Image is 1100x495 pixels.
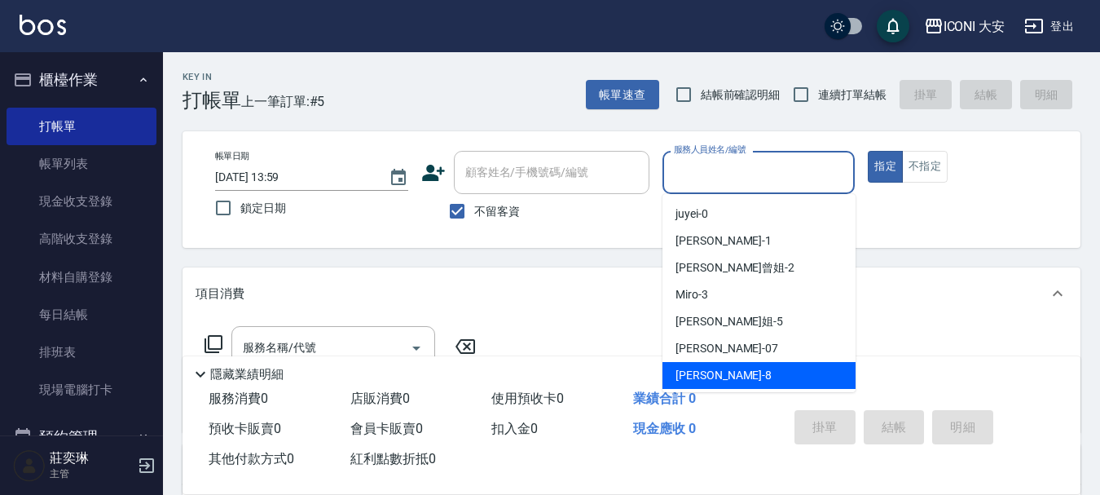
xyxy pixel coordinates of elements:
a: 帳單列表 [7,145,156,183]
a: 現場電腦打卡 [7,371,156,409]
span: juyei -0 [675,206,708,223]
span: 連續打單結帳 [818,86,887,104]
div: ICONI 大安 [944,16,1005,37]
span: 會員卡販賣 0 [350,421,423,436]
label: 帳單日期 [215,150,249,162]
span: 鎖定日期 [240,200,286,217]
span: [PERSON_NAME] -8 [675,367,772,384]
span: 預收卡販賣 0 [209,421,281,436]
span: 紅利點數折抵 0 [350,451,436,466]
span: 結帳前確認明細 [701,86,781,104]
div: 項目消費 [183,267,1080,320]
input: YYYY/MM/DD hh:mm [215,164,372,191]
button: ICONI 大安 [917,10,1012,43]
span: Miro -3 [675,286,708,303]
button: Open [403,335,429,361]
span: 其他付款方式 0 [209,451,294,466]
h3: 打帳單 [183,89,241,112]
span: 業績合計 0 [633,391,696,406]
p: 主管 [50,466,133,481]
p: 項目消費 [196,285,244,303]
span: 上一筆訂單:#5 [241,91,325,112]
button: 不指定 [902,151,948,183]
button: 預約管理 [7,416,156,458]
img: Logo [20,15,66,35]
span: [PERSON_NAME] -1 [675,232,772,250]
img: Person [13,449,46,482]
span: 不留客資 [474,203,520,220]
button: 帳單速查 [586,80,659,110]
a: 現金收支登錄 [7,183,156,220]
a: 高階收支登錄 [7,220,156,258]
span: [PERSON_NAME]曾姐 -2 [675,259,794,276]
h5: 莊奕琳 [50,450,133,466]
button: 登出 [1018,11,1080,42]
a: 材料自購登錄 [7,259,156,296]
span: 扣入金 0 [491,421,538,436]
a: 排班表 [7,334,156,371]
p: 隱藏業績明細 [210,366,284,383]
a: 打帳單 [7,108,156,145]
span: [PERSON_NAME]姐 -5 [675,313,783,330]
span: 現金應收 0 [633,421,696,436]
h2: Key In [183,72,241,82]
button: save [877,10,909,42]
button: 櫃檯作業 [7,59,156,101]
a: 每日結帳 [7,296,156,334]
span: 服務消費 0 [209,391,268,406]
span: 使用預收卡 0 [491,391,564,406]
label: 服務人員姓名/編號 [674,144,746,156]
span: [PERSON_NAME] -07 [675,340,778,357]
span: 店販消費 0 [350,391,410,406]
button: 指定 [868,151,903,183]
button: Choose date, selected date is 2025-08-25 [379,158,418,197]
